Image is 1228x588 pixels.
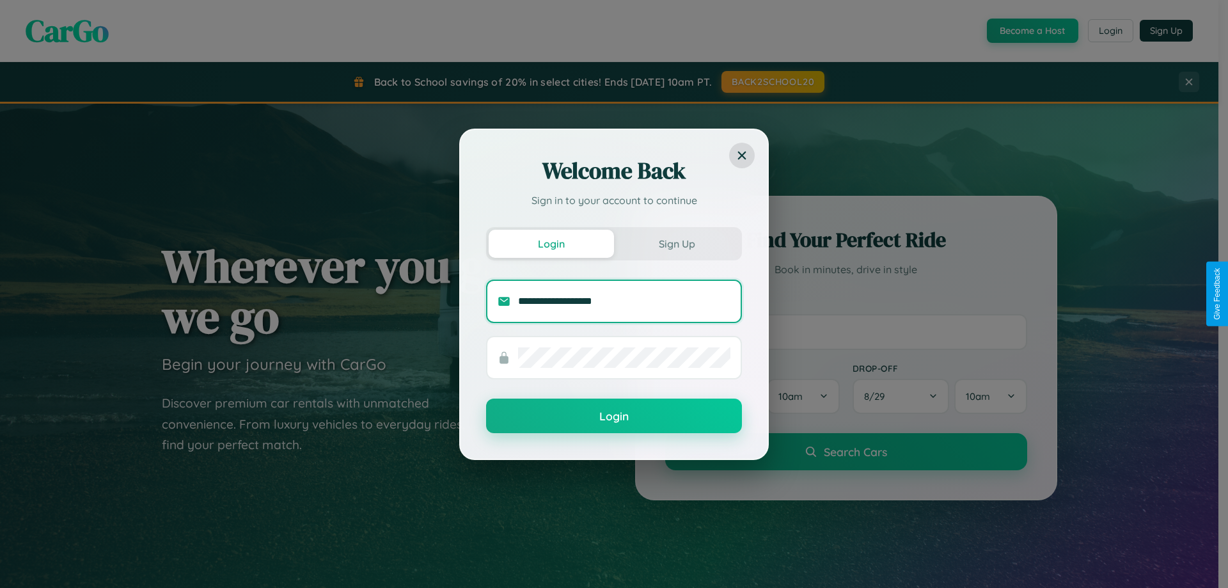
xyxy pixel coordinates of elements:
[1213,268,1222,320] div: Give Feedback
[486,399,742,433] button: Login
[486,155,742,186] h2: Welcome Back
[489,230,614,258] button: Login
[614,230,739,258] button: Sign Up
[486,193,742,208] p: Sign in to your account to continue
